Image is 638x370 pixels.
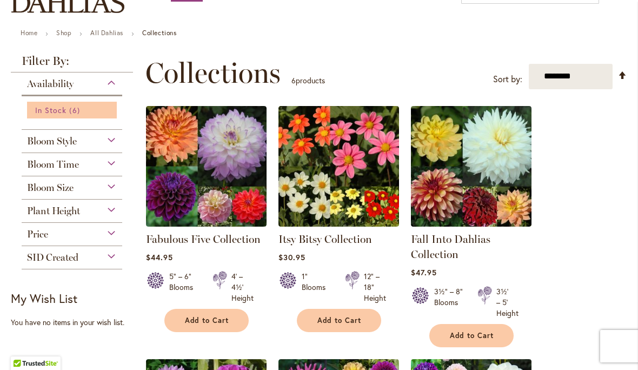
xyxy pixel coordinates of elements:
div: You have no items in your wish list. [11,317,139,328]
a: All Dahlias [90,29,123,37]
div: 3½" – 8" Blooms [434,286,464,319]
div: 4' – 4½' Height [231,271,254,303]
span: Add to Cart [450,331,494,340]
p: products [291,72,325,89]
img: Itsy Bitsy Collection [278,106,399,227]
span: Collections [145,57,281,89]
span: Bloom Size [27,182,74,194]
span: $30.95 [278,252,305,262]
span: $44.95 [146,252,173,262]
strong: My Wish List [11,290,77,306]
a: Shop [56,29,71,37]
span: SID Created [27,252,78,263]
a: Home [21,29,37,37]
a: Fall Into Dahlias Collection [411,219,531,229]
span: In Stock [35,105,67,115]
img: Fabulous Five Collection [146,106,267,227]
a: In Stock 6 [35,104,111,116]
a: Fabulous Five Collection [146,219,267,229]
span: Price [27,228,48,240]
a: Fabulous Five Collection [146,233,261,246]
span: Bloom Time [27,158,79,170]
button: Add to Cart [164,309,249,332]
div: 1" Blooms [302,271,332,303]
a: Itsy Bitsy Collection [278,219,399,229]
span: Bloom Style [27,135,77,147]
strong: Collections [142,29,177,37]
span: Add to Cart [185,316,229,325]
label: Sort by: [493,69,522,89]
iframe: Launch Accessibility Center [8,332,38,362]
span: 6 [291,75,296,85]
img: Fall Into Dahlias Collection [411,106,531,227]
span: Add to Cart [317,316,362,325]
button: Add to Cart [297,309,381,332]
span: Plant Height [27,205,80,217]
a: Itsy Bitsy Collection [278,233,372,246]
strong: Filter By: [11,55,133,72]
span: $47.95 [411,267,437,277]
span: 6 [69,104,82,116]
div: 3½' – 5' Height [496,286,519,319]
div: 5" – 6" Blooms [169,271,200,303]
button: Add to Cart [429,324,514,347]
div: 12" – 18" Height [364,271,386,303]
a: Fall Into Dahlias Collection [411,233,490,261]
span: Availability [27,78,74,90]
